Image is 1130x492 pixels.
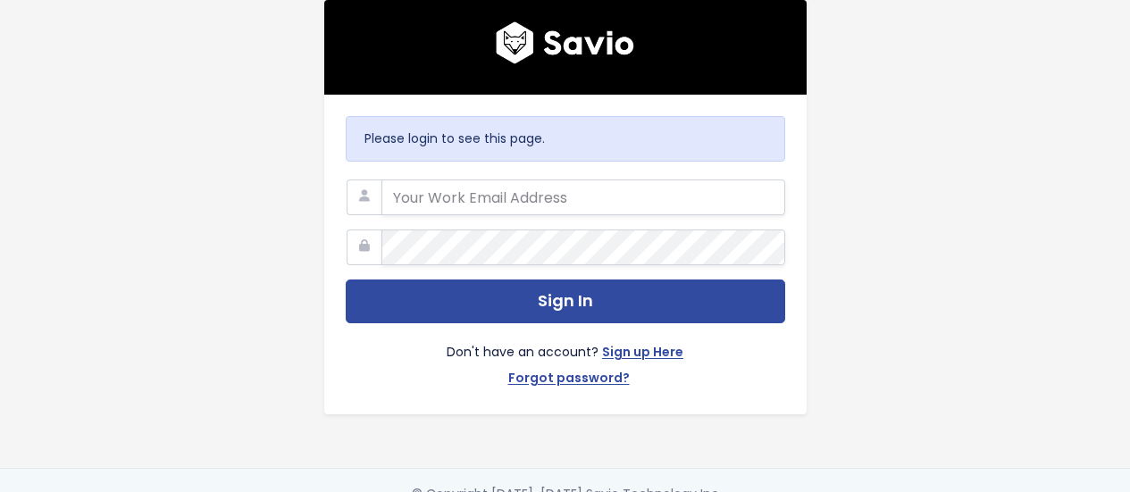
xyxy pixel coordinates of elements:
a: Sign up Here [602,341,683,367]
button: Sign In [346,279,785,323]
a: Forgot password? [508,367,630,393]
input: Your Work Email Address [381,179,785,215]
p: Please login to see this page. [364,128,766,150]
div: Don't have an account? [346,323,785,393]
img: logo600x187.a314fd40982d.png [496,21,634,64]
